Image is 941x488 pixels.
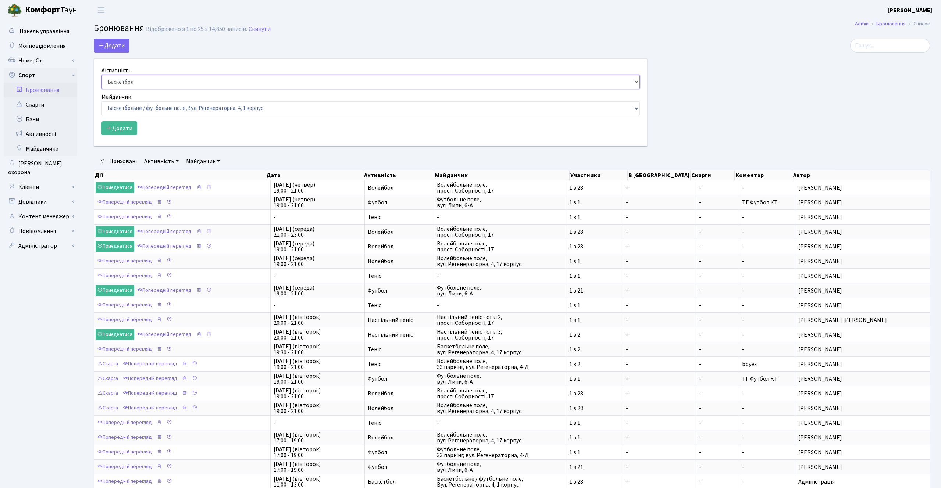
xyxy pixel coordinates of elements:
span: [PERSON_NAME] [798,347,927,352]
span: Волейбол [368,185,431,191]
a: Клієнти [4,180,77,194]
a: Попередній перегляд [121,402,179,414]
span: - [699,376,736,382]
span: - [742,184,744,192]
span: [DATE] (середа) 19:00 - 21:00 [274,241,361,252]
span: [PERSON_NAME] [798,273,927,279]
span: 1 з 1 [569,214,620,220]
a: Попередній перегляд [96,255,154,267]
span: Волейбол [368,435,431,441]
span: Волейбольне поле, просп. Соборності, 17 [437,226,563,238]
th: Дата [265,170,364,180]
a: Скинути [249,26,271,33]
a: Приєднатися [96,285,134,296]
span: 1 з 28 [569,229,620,235]
span: - [742,257,744,265]
a: Попередній перегляд [96,417,154,428]
span: [PERSON_NAME] [798,405,927,411]
span: Волейбольне поле, просп. Соборності, 17 [437,182,563,194]
span: - [742,213,744,221]
span: - [742,345,744,354]
span: - [742,228,744,236]
span: Баскетбол [368,479,431,485]
span: Волейбольне поле, просп. Соборності, 17 [437,241,563,252]
label: Активність [101,66,132,75]
span: - [742,331,744,339]
a: Адміністратор [4,238,77,253]
span: - [437,273,563,279]
b: Комфорт [25,4,60,16]
b: [PERSON_NAME] [888,6,932,14]
span: Настільний теніс [368,332,431,338]
span: Мої повідомлення [18,42,65,50]
span: [PERSON_NAME] [798,200,927,205]
span: - [742,301,744,309]
span: 1 з 21 [569,288,620,294]
button: Додати [101,121,137,135]
span: [PERSON_NAME] [798,229,927,235]
span: - [699,435,736,441]
span: 1 з 28 [569,244,620,250]
span: [PERSON_NAME] [798,420,927,426]
span: [PERSON_NAME] [798,449,927,455]
span: - [626,302,693,308]
span: 1 з 21 [569,464,620,470]
span: Таун [25,4,77,17]
span: [DATE] (середа) 19:00 - 21:00 [274,255,361,267]
a: Панель управління [4,24,77,39]
span: [PERSON_NAME] [798,302,927,308]
span: ТГ Футбол КТ [742,375,778,383]
a: Майданчики [4,141,77,156]
span: - [742,434,744,442]
span: 1 з 1 [569,258,620,264]
span: - [626,347,693,352]
span: - [742,448,744,456]
a: Скарга [96,402,120,414]
span: - [699,361,736,367]
span: - [699,273,736,279]
span: - [699,288,736,294]
span: - [626,376,693,382]
span: - [437,420,563,426]
button: Переключити навігацію [92,4,110,16]
a: [PERSON_NAME] [888,6,932,15]
span: Волейбольне поле, вул. Регенераторна, 4, 17 корпус [437,432,563,444]
span: [PERSON_NAME] [798,361,927,367]
span: - [626,317,693,323]
span: 1 з 2 [569,347,620,352]
a: Попередній перегляд [135,285,193,296]
span: [DATE] (вівторок) 19:30 - 21:00 [274,344,361,355]
th: Дії [94,170,265,180]
span: 1 з 1 [569,420,620,426]
span: - [274,302,361,308]
span: Футбол [368,464,431,470]
span: Теніс [368,361,431,367]
span: [DATE] (середа) 21:00 - 23:00 [274,226,361,238]
span: - [742,404,744,412]
span: [DATE] (четвер) 19:00 - 21:00 [274,182,361,194]
span: [PERSON_NAME] [798,288,927,294]
span: [DATE] (вівторок) 19:00 - 21:00 [274,402,361,414]
th: В [GEOGRAPHIC_DATA] [628,170,691,180]
span: Теніс [368,273,431,279]
span: Футбол [368,288,431,294]
span: - [699,391,736,396]
span: Волейбольне поле, 33 паркінг, вул. Регенераторна, 4-Д [437,358,563,370]
span: - [699,332,736,338]
th: Коментар [735,170,792,180]
a: Admin [855,20,869,28]
span: Волейбол [368,405,431,411]
span: - [699,347,736,352]
span: 1 з 1 [569,317,620,323]
span: Футбольне поле, вул. Липи, 6-А [437,285,563,297]
span: Адміністрація [798,479,927,485]
span: Теніс [368,347,431,352]
span: [PERSON_NAME] [798,435,927,441]
span: - [437,302,563,308]
span: - [742,316,744,324]
span: - [699,479,736,485]
a: Попередній перегляд [96,299,154,311]
a: Попередній перегляд [121,388,179,399]
a: Попередній перегляд [96,476,154,487]
a: Приєднатися [96,329,134,340]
